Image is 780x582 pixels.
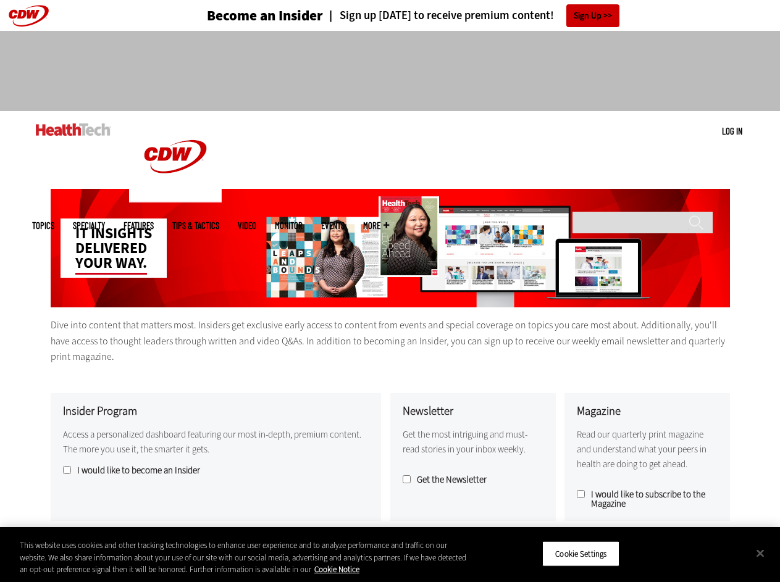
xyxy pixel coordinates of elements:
[51,317,730,365] p: Dive into content that matters most. Insiders get exclusive early access to content from events a...
[20,539,468,576] div: This website uses cookies and other tracking technologies to enhance user experience and to analy...
[577,427,718,472] p: Read our quarterly print magazine and understand what your peers in health are doing to get ahead.
[63,427,369,457] p: Access a personalized dashboard featuring our most in-depth, premium content. The more you use it...
[323,10,554,22] a: Sign up [DATE] to receive premium content!
[172,221,219,230] a: Tips & Tactics
[403,405,543,417] h3: Newsletter
[166,43,615,99] iframe: advertisement
[124,221,154,230] a: Features
[63,466,369,475] label: I would like to become an Insider
[403,427,543,457] p: Get the most intriguing and must-read stories in your inbox weekly.
[207,9,323,23] h3: Become an Insider
[73,221,105,230] span: Specialty
[577,490,718,509] label: I would like to subscribe to the Magazine
[722,125,742,138] div: User menu
[129,193,222,206] a: CDW
[238,221,256,230] a: Video
[36,123,111,136] img: Home
[722,125,742,136] a: Log in
[363,221,389,230] span: More
[75,253,147,275] span: your way.
[275,221,303,230] a: MonITor
[577,405,718,417] h3: Magazine
[32,221,54,230] span: Topics
[63,405,369,417] h3: Insider Program
[61,218,167,278] div: IT insights delivered
[314,564,359,575] a: More information about your privacy
[542,541,619,567] button: Cookie Settings
[129,111,222,202] img: Home
[566,4,619,27] a: Sign Up
[403,475,543,484] label: Get the Newsletter
[747,539,774,567] button: Close
[161,9,323,23] a: Become an Insider
[321,221,345,230] a: Events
